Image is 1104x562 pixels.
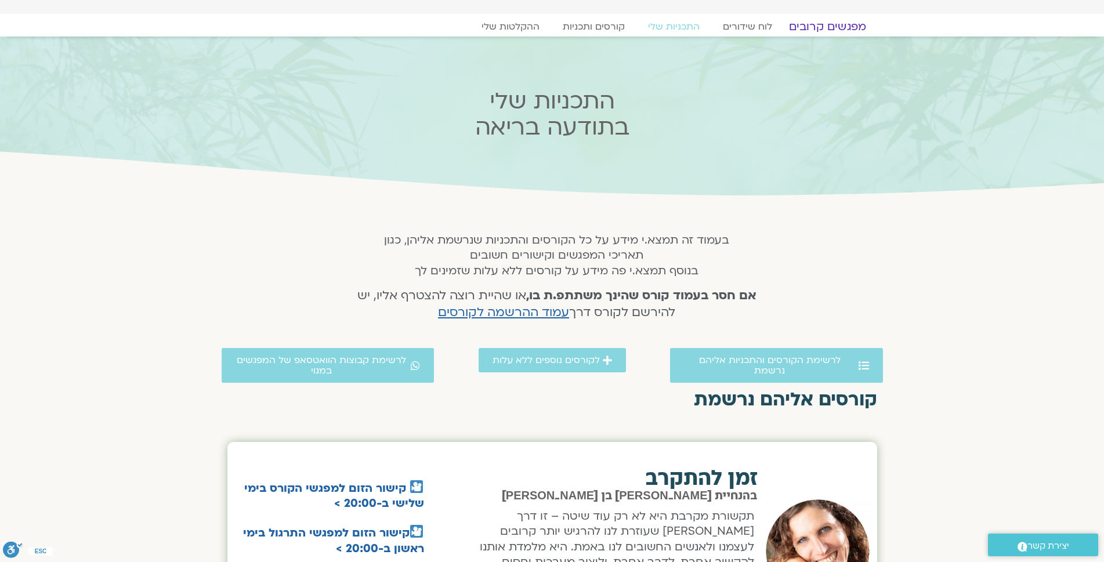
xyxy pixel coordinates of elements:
[470,21,551,32] a: ההקלטות שלי
[502,490,757,502] span: בהנחיית [PERSON_NAME] בן [PERSON_NAME]
[526,287,756,304] strong: אם חסר בעמוד קורס שהינך משתתפ.ת בו,
[236,355,408,376] span: לרשימת קבוצות הוואטסאפ של המפגשים במנוי
[410,525,423,538] img: 🎦
[636,21,711,32] a: התכניות שלי
[227,389,877,410] h2: קורסים אליהם נרשמת
[342,233,772,278] h5: בעמוד זה תמצא.י מידע על כל הקורסים והתכניות שנרשמת אליהן, כגון תאריכי המפגשים וקישורים חשובים בנו...
[342,288,772,321] h4: או שהיית רוצה להצטרף אליו, יש להירשם לקורס דרך
[711,21,784,32] a: לוח שידורים
[325,88,780,140] h2: התכניות שלי בתודעה בריאה
[243,525,424,556] a: קישור הזום למפגשי התרגול בימי ראשון ב-20:00 >
[244,481,424,511] a: קישור הזום למפגשי הקורס בימי שלישי ב-20:00 >
[493,355,600,365] span: לקורסים נוספים ללא עלות
[410,480,423,493] img: 🎦
[774,20,879,34] a: מפגשים קרובים
[222,348,435,383] a: לרשימת קבוצות הוואטסאפ של המפגשים במנוי
[479,348,626,372] a: לקורסים נוספים ללא עלות
[670,348,883,383] a: לרשימת הקורסים והתכניות אליהם נרשמת
[438,304,569,321] a: עמוד ההרשמה לקורסים
[551,21,636,32] a: קורסים ותכניות
[1027,538,1069,554] span: יצירת קשר
[684,355,856,376] span: לרשימת הקורסים והתכניות אליהם נרשמת
[988,534,1098,556] a: יצירת קשר
[465,468,758,489] h2: זמן להתקרב
[233,21,871,32] nav: Menu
